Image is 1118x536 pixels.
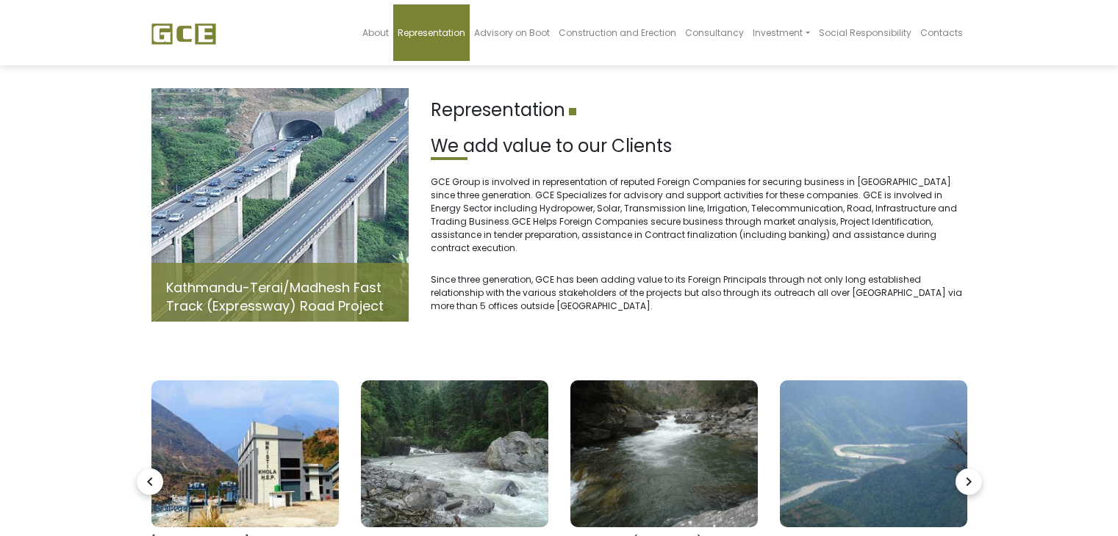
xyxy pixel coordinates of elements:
[431,175,967,255] p: GCE Group is involved in representation of reputed Foreign Companies for securing business in [GE...
[685,26,744,39] span: Consultancy
[474,26,550,39] span: Advisory on Boot
[780,380,967,527] img: Chatara-300x225.jpeg
[137,468,163,495] i: navigate_before
[166,278,384,315] a: Kathmandu-Terai/Madhesh Fast Track (Expressway) Road Project
[431,136,967,157] h2: We add value to our Clients
[956,468,982,495] i: navigate_next
[431,100,967,121] h1: Representation
[681,4,748,61] a: Consultancy
[814,4,916,61] a: Social Responsibility
[748,4,814,61] a: Investment
[916,4,967,61] a: Contacts
[358,4,393,61] a: About
[470,4,554,61] a: Advisory on Boot
[361,380,548,527] img: 008e002808b51139ea817b7833e3fb50-300x200.jpeg
[151,23,216,45] img: GCE Group
[570,380,758,527] img: Page-1-Image-1-300x225.png
[753,26,803,39] span: Investment
[431,273,967,313] p: Since three generation, GCE has been adding value to its Foreign Principals through not only long...
[362,26,389,39] span: About
[151,380,339,527] img: mistri_khola_hydroproject-300x204.jpeg
[559,26,676,39] span: Construction and Erection
[398,26,465,39] span: Representation
[393,4,470,61] a: Representation
[819,26,911,39] span: Social Responsibility
[920,26,963,39] span: Contacts
[151,88,409,322] img: Fast-track.jpg
[554,4,681,61] a: Construction and Erection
